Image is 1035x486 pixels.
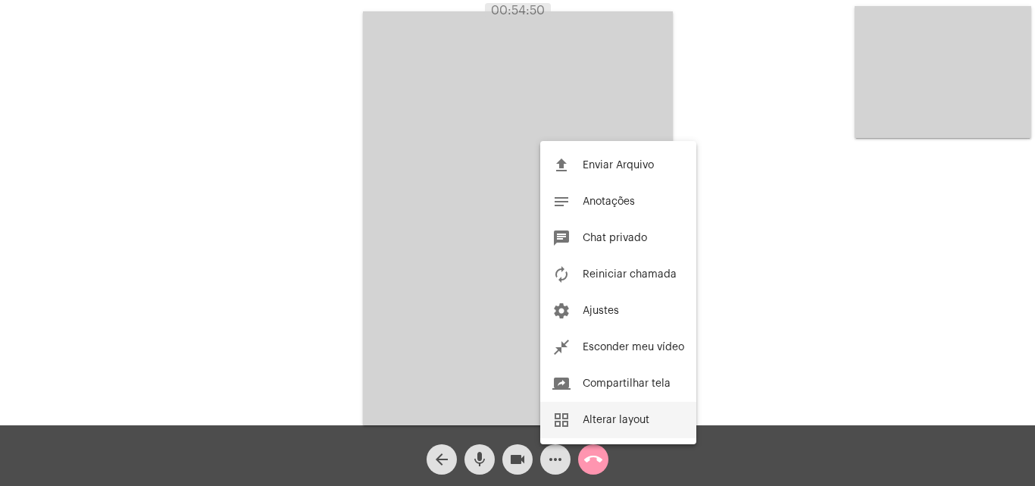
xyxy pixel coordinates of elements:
span: Anotações [583,196,635,207]
mat-icon: grid_view [552,411,571,429]
mat-icon: notes [552,193,571,211]
span: Ajustes [583,306,619,316]
span: Chat privado [583,233,647,243]
span: Compartilhar tela [583,378,671,389]
mat-icon: chat [552,229,571,247]
mat-icon: screen_share [552,375,571,393]
span: Alterar layout [583,415,649,425]
mat-icon: close_fullscreen [552,338,571,356]
mat-icon: autorenew [552,265,571,284]
span: Reiniciar chamada [583,269,677,280]
span: Enviar Arquivo [583,160,654,171]
mat-icon: file_upload [552,156,571,174]
mat-icon: settings [552,302,571,320]
span: Esconder meu vídeo [583,342,684,353]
